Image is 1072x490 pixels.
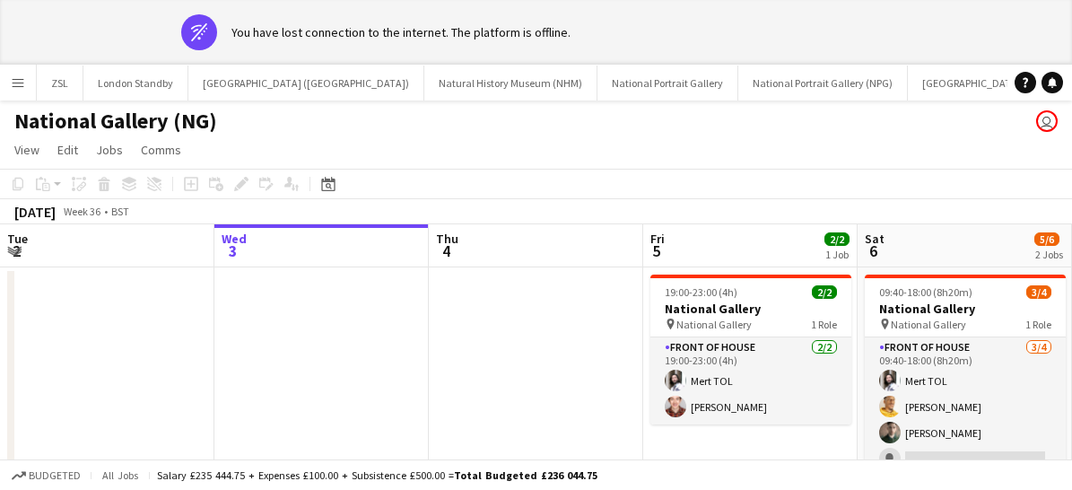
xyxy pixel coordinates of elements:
button: National Portrait Gallery [597,66,738,101]
app-card-role: Front of House3/409:40-18:00 (8h20m)Mert TOL[PERSON_NAME][PERSON_NAME] [865,337,1066,477]
span: Budgeted [29,469,81,482]
span: National Gallery [676,318,752,331]
span: Tue [7,231,28,247]
button: ZSL [37,66,83,101]
span: 1 Role [1025,318,1051,331]
div: 2 Jobs [1035,248,1063,261]
button: [GEOGRAPHIC_DATA] ([GEOGRAPHIC_DATA]) [188,66,424,101]
span: 09:40-18:00 (8h20m) [879,285,972,299]
a: Comms [134,138,188,162]
div: [DATE] [14,203,56,221]
app-card-role: Front of House2/219:00-23:00 (4h)Mert TOL[PERSON_NAME] [650,337,851,424]
span: National Gallery [891,318,966,331]
h3: National Gallery [650,301,851,317]
span: 2/2 [812,285,837,299]
div: BST [111,205,129,218]
span: All jobs [99,468,142,482]
span: Jobs [96,142,123,158]
div: Salary £235 444.75 + Expenses £100.00 + Subsistence £500.00 = [157,468,597,482]
span: Wed [222,231,247,247]
span: 2/2 [824,232,850,246]
span: Week 36 [59,205,104,218]
button: [GEOGRAPHIC_DATA] (HES) [908,66,1063,101]
span: 19:00-23:00 (4h) [665,285,737,299]
span: 3/4 [1026,285,1051,299]
span: Sat [865,231,885,247]
span: Thu [436,231,458,247]
span: 2 [4,241,28,261]
span: View [14,142,39,158]
span: Comms [141,142,181,158]
h1: National Gallery (NG) [14,108,217,135]
span: 3 [219,241,247,261]
app-job-card: 09:40-18:00 (8h20m)3/4National Gallery National Gallery1 RoleFront of House3/409:40-18:00 (8h20m)... [865,275,1066,477]
span: Edit [57,142,78,158]
span: 6 [862,241,885,261]
div: You have lost connection to the internet. The platform is offline. [231,24,571,40]
span: Fri [650,231,665,247]
button: Budgeted [9,466,83,486]
button: Natural History Museum (NHM) [424,66,597,101]
app-user-avatar: Claudia Lewis [1036,110,1058,132]
a: Edit [50,138,85,162]
div: 1 Job [825,248,849,261]
a: Jobs [89,138,130,162]
button: National Portrait Gallery (NPG) [738,66,908,101]
span: 1 Role [811,318,837,331]
button: London Standby [83,66,188,101]
span: Total Budgeted £236 044.75 [454,468,597,482]
span: 4 [433,241,458,261]
a: View [7,138,47,162]
span: 5 [648,241,665,261]
h3: National Gallery [865,301,1066,317]
app-job-card: 19:00-23:00 (4h)2/2National Gallery National Gallery1 RoleFront of House2/219:00-23:00 (4h)Mert T... [650,275,851,424]
span: 5/6 [1034,232,1059,246]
